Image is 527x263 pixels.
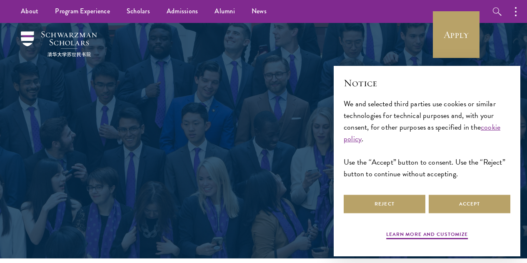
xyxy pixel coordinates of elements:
[386,230,468,240] button: Learn more and customize
[344,76,510,90] h2: Notice
[344,98,510,180] div: We and selected third parties use cookies or similar technologies for technical purposes and, wit...
[21,31,97,57] img: Schwarzman Scholars
[429,195,510,213] button: Accept
[344,121,500,144] a: cookie policy
[344,195,425,213] button: Reject
[433,11,480,58] a: Apply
